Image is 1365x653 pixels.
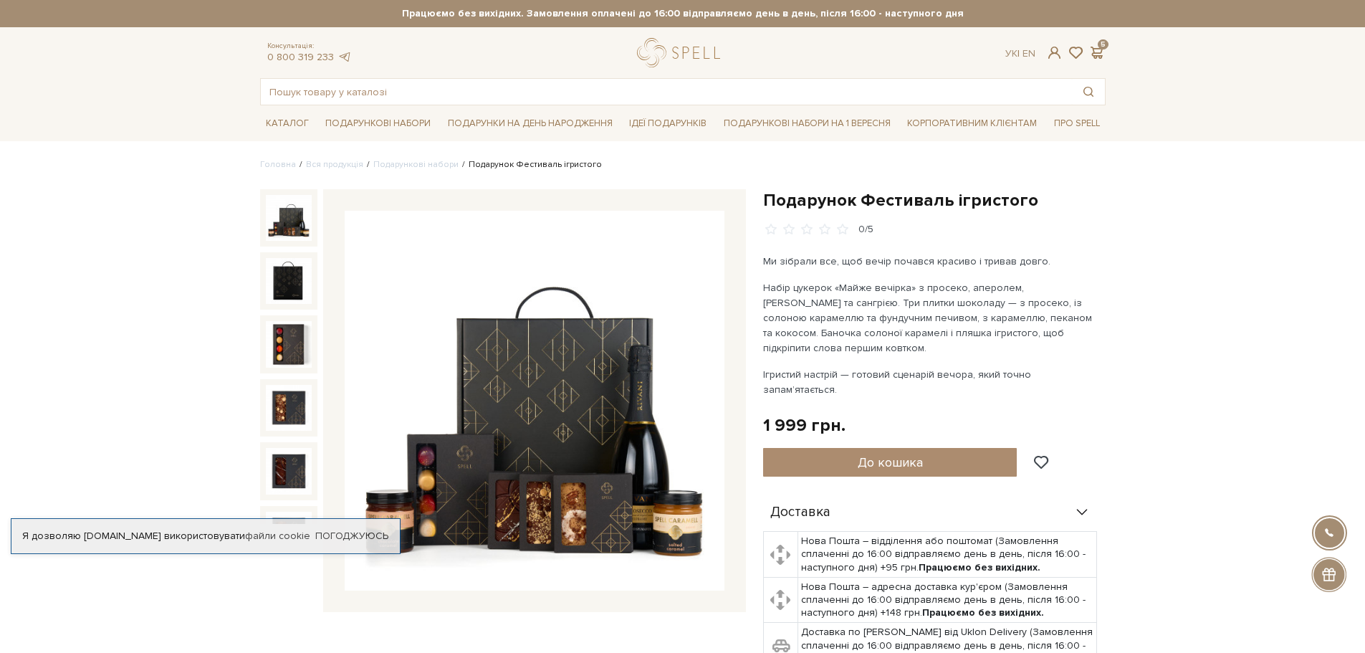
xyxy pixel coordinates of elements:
a: Подарунки на День народження [442,113,618,135]
strong: Працюємо без вихідних. Замовлення оплачені до 16:00 відправляємо день в день, після 16:00 - насту... [260,7,1106,20]
img: Подарунок Фестиваль ігристого [266,385,312,431]
img: Подарунок Фестиваль ігристого [266,512,312,558]
a: файли cookie [245,530,310,542]
span: | [1017,47,1020,59]
p: Ми зібрали все, щоб вечір почався красиво і тривав довго. [763,254,1099,269]
img: Подарунок Фестиваль ігристого [266,258,312,304]
p: Ігристий настрій — готовий сценарій вечора, який точно запамʼятається. [763,367,1099,397]
td: Нова Пошта – адресна доставка кур'єром (Замовлення сплаченні до 16:00 відправляємо день в день, п... [798,577,1097,623]
div: 1 999 грн. [763,414,846,437]
p: Набір цукерок «Майже вечірка» з просеко, аперолем, [PERSON_NAME] та сангрією. Три плитки шоколаду... [763,280,1099,356]
span: Доставка [770,506,830,519]
a: Корпоративним клієнтам [901,111,1043,135]
h1: Подарунок Фестиваль ігристого [763,189,1106,211]
a: logo [637,38,727,67]
b: Працюємо без вихідних. [919,561,1040,573]
button: Пошук товару у каталозі [1072,79,1105,105]
div: Ук [1005,47,1035,60]
a: Ідеї подарунків [623,113,712,135]
a: Каталог [260,113,315,135]
a: En [1022,47,1035,59]
a: Про Spell [1048,113,1106,135]
div: Я дозволяю [DOMAIN_NAME] використовувати [11,530,400,543]
a: Вся продукція [306,159,363,170]
div: 0/5 [858,223,873,237]
img: Подарунок Фестиваль ігристого [266,195,312,241]
a: Подарункові набори [373,159,459,170]
b: Працюємо без вихідних. [922,606,1044,619]
a: 0 800 319 233 [267,51,334,63]
img: Подарунок Фестиваль ігристого [266,448,312,494]
span: Консультація: [267,42,352,51]
a: Подарункові набори [320,113,436,135]
button: До кошика [763,448,1017,477]
a: Подарункові набори на 1 Вересня [718,111,896,135]
img: Подарунок Фестиваль ігристого [266,321,312,367]
input: Пошук товару у каталозі [261,79,1072,105]
td: Нова Пошта – відділення або поштомат (Замовлення сплаченні до 16:00 відправляємо день в день, піс... [798,532,1097,578]
span: До кошика [858,454,923,470]
a: Погоджуюсь [315,530,388,543]
img: Подарунок Фестиваль ігристого [345,211,724,591]
li: Подарунок Фестиваль ігристого [459,158,602,171]
a: telegram [337,51,352,63]
a: Головна [260,159,296,170]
